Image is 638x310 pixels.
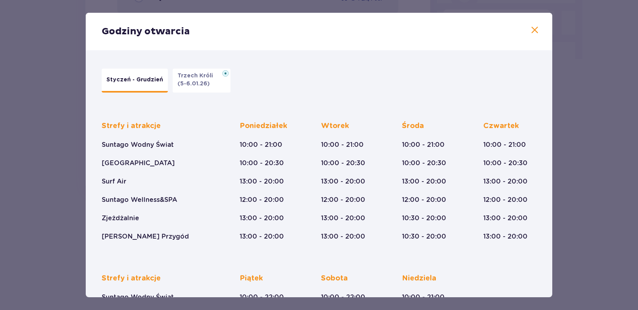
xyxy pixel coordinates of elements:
[483,121,519,131] p: Czwartek
[483,159,528,168] p: 10:00 - 20:30
[402,159,446,168] p: 10:00 - 20:30
[240,232,284,241] p: 13:00 - 20:00
[402,177,446,186] p: 13:00 - 20:00
[240,121,287,131] p: Poniedziałek
[240,214,284,223] p: 13:00 - 20:00
[102,232,189,241] p: [PERSON_NAME] Przygód
[102,293,174,302] p: Suntago Wodny Świat
[102,177,126,186] p: Surf Air
[483,214,528,223] p: 13:00 - 20:00
[321,195,365,204] p: 12:00 - 20:00
[321,232,365,241] p: 13:00 - 20:00
[402,121,424,131] p: Środa
[483,232,528,241] p: 13:00 - 20:00
[402,274,436,283] p: Niedziela
[402,214,446,223] p: 10:30 - 20:00
[240,293,284,302] p: 10:00 - 22:00
[102,121,161,131] p: Strefy i atrakcje
[240,159,284,168] p: 10:00 - 20:30
[321,274,348,283] p: Sobota
[321,177,365,186] p: 13:00 - 20:00
[402,232,446,241] p: 10:30 - 20:00
[102,69,168,93] button: Styczeń - Grudzień
[240,195,284,204] p: 12:00 - 20:00
[240,177,284,186] p: 13:00 - 20:00
[402,140,445,149] p: 10:00 - 21:00
[402,195,446,204] p: 12:00 - 20:00
[483,140,526,149] p: 10:00 - 21:00
[102,214,139,223] p: Zjeżdżalnie
[240,140,282,149] p: 10:00 - 21:00
[102,159,175,168] p: [GEOGRAPHIC_DATA]
[102,274,161,283] p: Strefy i atrakcje
[177,72,218,80] p: Trzech Króli
[483,195,528,204] p: 12:00 - 20:00
[177,80,210,88] p: (5-6.01.26)
[102,140,174,149] p: Suntago Wodny Świat
[321,121,349,131] p: Wtorek
[321,214,365,223] p: 13:00 - 20:00
[102,26,190,38] p: Godziny otwarcia
[402,293,445,302] p: 10:00 - 21:00
[240,274,263,283] p: Piątek
[173,69,230,93] button: Trzech Króli(5-6.01.26)
[321,293,365,302] p: 10:00 - 22:00
[321,140,364,149] p: 10:00 - 21:00
[483,177,528,186] p: 13:00 - 20:00
[321,159,365,168] p: 10:00 - 20:30
[106,76,163,84] p: Styczeń - Grudzień
[102,195,177,204] p: Suntago Wellness&SPA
